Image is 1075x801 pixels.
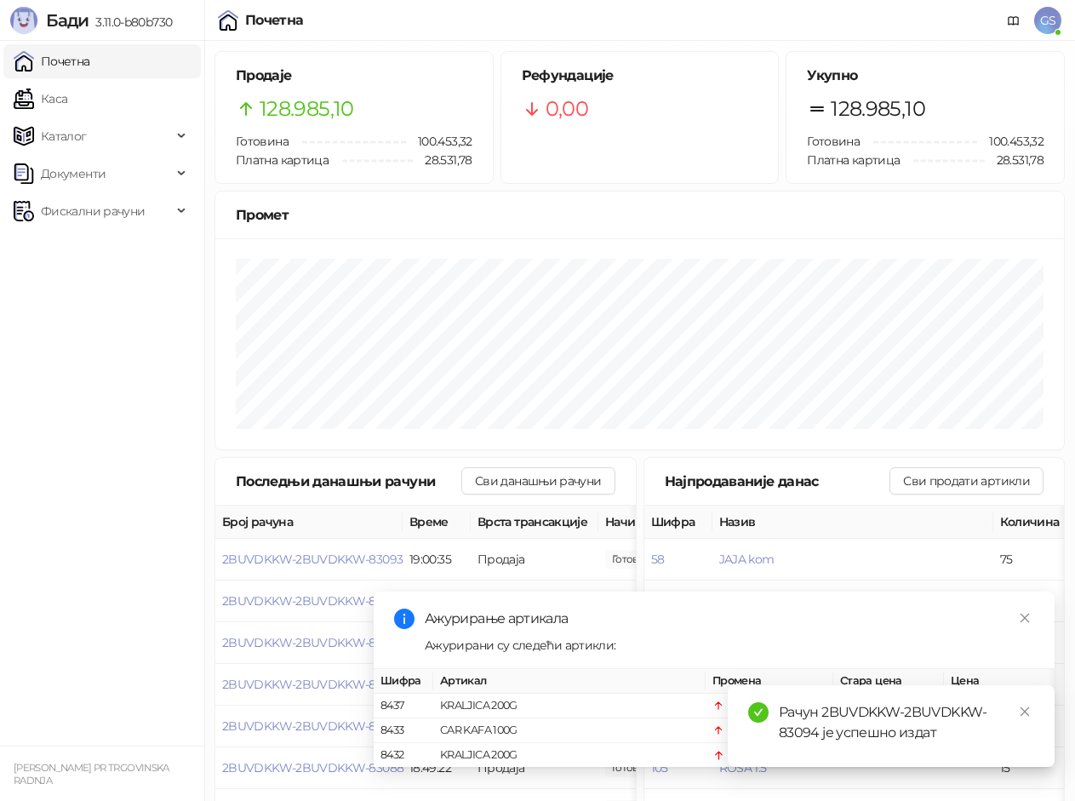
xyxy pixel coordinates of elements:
[985,151,1044,169] span: 28.531,78
[779,702,1034,743] div: Рачун 2BUVDKKW-2BUVDKKW-83094 је успешно издат
[236,204,1044,226] div: Промет
[522,66,758,86] h5: Рефундације
[461,467,615,495] button: Сви данашњи рачуни
[1015,609,1034,627] a: Close
[807,152,900,168] span: Платна картица
[748,702,769,723] span: check-circle
[236,471,461,492] div: Последњи данашњи рачуни
[944,669,1055,694] th: Цена
[46,10,89,31] span: Бади
[406,132,472,151] span: 100.453,32
[598,506,769,539] th: Начини плаћања
[14,44,90,78] a: Почетна
[1000,7,1027,34] a: Документација
[831,93,925,125] span: 128.985,10
[833,669,944,694] th: Стара цена
[236,152,329,168] span: Платна картица
[236,134,289,149] span: Готовина
[1019,706,1031,718] span: close
[222,593,403,609] button: 2BUVDKKW-2BUVDKKW-83092
[665,471,890,492] div: Најпродаваније данас
[651,552,665,567] button: 58
[1019,612,1031,624] span: close
[394,609,415,629] span: info-circle
[644,506,712,539] th: Шифра
[222,552,403,567] button: 2BUVDKKW-2BUVDKKW-83093
[413,151,472,169] span: 28.531,78
[471,539,598,581] td: Продаја
[889,467,1044,495] button: Сви продати артикли
[433,743,706,768] td: KRALJICA 200G
[403,506,471,539] th: Време
[433,718,706,743] td: CAR KAFA 100G
[245,14,304,27] div: Почетна
[222,718,403,734] button: 2BUVDKKW-2BUVDKKW-83089
[807,66,1044,86] h5: Укупно
[374,718,433,743] td: 8433
[993,506,1070,539] th: Количина
[260,93,354,125] span: 128.985,10
[706,669,833,694] th: Промена
[215,506,403,539] th: Број рачуна
[89,14,172,30] span: 3.11.0-b80b730
[546,93,588,125] span: 0,00
[471,581,598,622] td: Продаја
[977,132,1044,151] span: 100.453,32
[41,157,106,191] span: Документи
[471,506,598,539] th: Врста трансакције
[374,694,433,718] td: 8437
[433,669,706,694] th: Артикал
[425,636,1034,655] div: Ажурирани су следећи артикли:
[433,694,706,718] td: KRALJICA 200G
[222,635,400,650] button: 2BUVDKKW-2BUVDKKW-83091
[14,762,169,787] small: [PERSON_NAME] PR TRGOVINSKA RADNJA
[10,7,37,34] img: Logo
[222,677,403,692] button: 2BUVDKKW-2BUVDKKW-83090
[712,506,993,539] th: Назив
[1015,702,1034,721] a: Close
[41,119,87,153] span: Каталог
[236,66,472,86] h5: Продаје
[425,609,1034,629] div: Ажурирање артикала
[403,581,471,622] td: 18:59:59
[374,743,433,768] td: 8432
[403,539,471,581] td: 19:00:35
[222,760,403,775] button: 2BUVDKKW-2BUVDKKW-83088
[14,82,67,116] a: Каса
[605,550,663,569] span: 150,00
[993,581,1070,622] td: 43
[807,134,860,149] span: Готовина
[1034,7,1061,34] span: GS
[41,194,145,228] span: Фискални рачуни
[374,669,433,694] th: Шифра
[719,552,775,567] button: JAJA kom
[993,539,1070,581] td: 75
